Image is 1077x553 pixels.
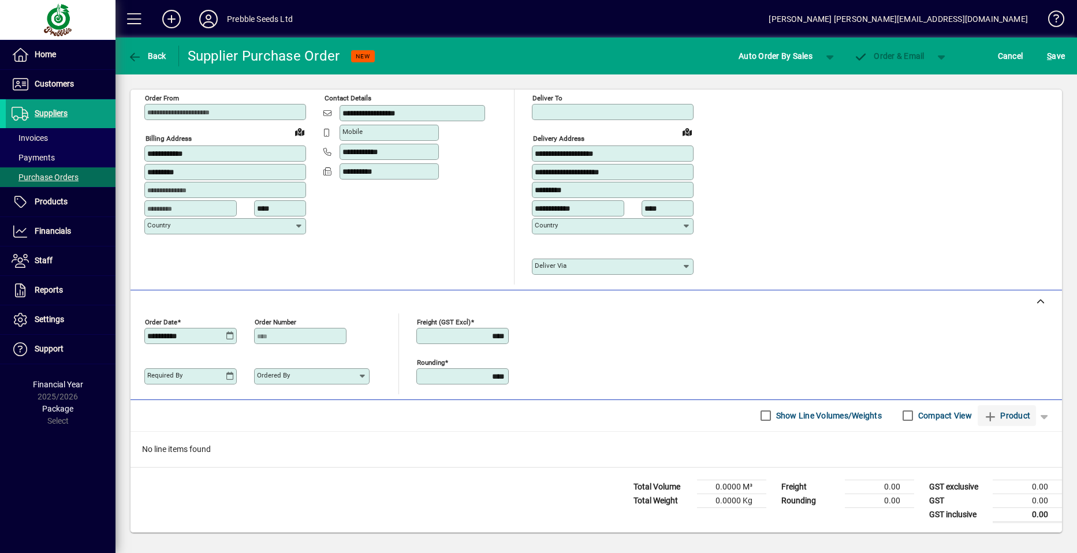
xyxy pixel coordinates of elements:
span: Invoices [12,133,48,143]
span: NEW [356,53,370,60]
button: Product [978,405,1036,426]
mat-label: Order from [145,94,179,102]
span: Auto Order By Sales [739,47,813,65]
td: 0.00 [993,494,1062,507]
span: Financials [35,226,71,236]
td: 0.00 [845,480,914,494]
a: Home [6,40,115,69]
a: Financials [6,217,115,246]
mat-label: Freight (GST excl) [417,317,471,326]
div: No line items found [131,432,1062,467]
app-page-header-button: Back [115,46,179,66]
span: Customers [35,79,74,88]
td: Freight [776,480,845,494]
div: Supplier Purchase Order [188,47,340,65]
span: Package [42,404,73,413]
a: Invoices [6,128,115,148]
span: Back [128,51,166,61]
a: Payments [6,148,115,167]
span: Cancel [998,47,1023,65]
span: Purchase Orders [12,173,79,182]
button: Cancel [995,46,1026,66]
td: GST inclusive [923,507,993,522]
mat-label: Order number [255,317,296,326]
span: Settings [35,315,64,324]
span: Order & Email [854,51,925,61]
td: GST [923,494,993,507]
mat-label: Deliver via [535,261,567,270]
a: Reports [6,276,115,305]
a: Support [6,335,115,364]
span: Suppliers [35,109,68,118]
a: View on map [290,122,309,141]
div: Prebble Seeds Ltd [227,10,293,28]
td: Total Weight [628,494,697,507]
button: Back [125,46,169,66]
td: Rounding [776,494,845,507]
a: Purchase Orders [6,167,115,187]
td: Total Volume [628,480,697,494]
span: Product [983,406,1030,425]
span: Payments [12,153,55,162]
a: Products [6,188,115,216]
span: Products [35,197,68,206]
label: Compact View [916,410,972,421]
mat-label: Order date [145,317,177,326]
td: 0.0000 Kg [697,494,766,507]
button: Save [1044,46,1068,66]
mat-label: Deliver To [532,94,562,102]
span: Staff [35,256,53,265]
td: 0.00 [993,507,1062,522]
a: Customers [6,70,115,99]
mat-label: Ordered by [257,371,290,379]
span: Financial Year [33,380,83,389]
span: ave [1047,47,1065,65]
button: Add [153,9,190,29]
a: Knowledge Base [1039,2,1063,40]
button: Profile [190,9,227,29]
mat-label: Rounding [417,358,445,366]
span: Support [35,344,64,353]
td: 0.00 [845,494,914,507]
td: 0.00 [993,480,1062,494]
span: S [1047,51,1052,61]
button: Order & Email [848,46,930,66]
a: Staff [6,246,115,275]
mat-label: Mobile [342,128,363,136]
button: Auto Order By Sales [733,46,818,66]
label: Show Line Volumes/Weights [774,410,882,421]
mat-label: Country [535,221,558,229]
span: Reports [35,285,63,294]
a: Settings [6,305,115,334]
td: GST exclusive [923,480,993,494]
span: Home [35,50,56,59]
td: 0.0000 M³ [697,480,766,494]
a: View on map [678,122,696,141]
mat-label: Country [147,221,170,229]
mat-label: Required by [147,371,182,379]
div: [PERSON_NAME] [PERSON_NAME][EMAIL_ADDRESS][DOMAIN_NAME] [769,10,1028,28]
